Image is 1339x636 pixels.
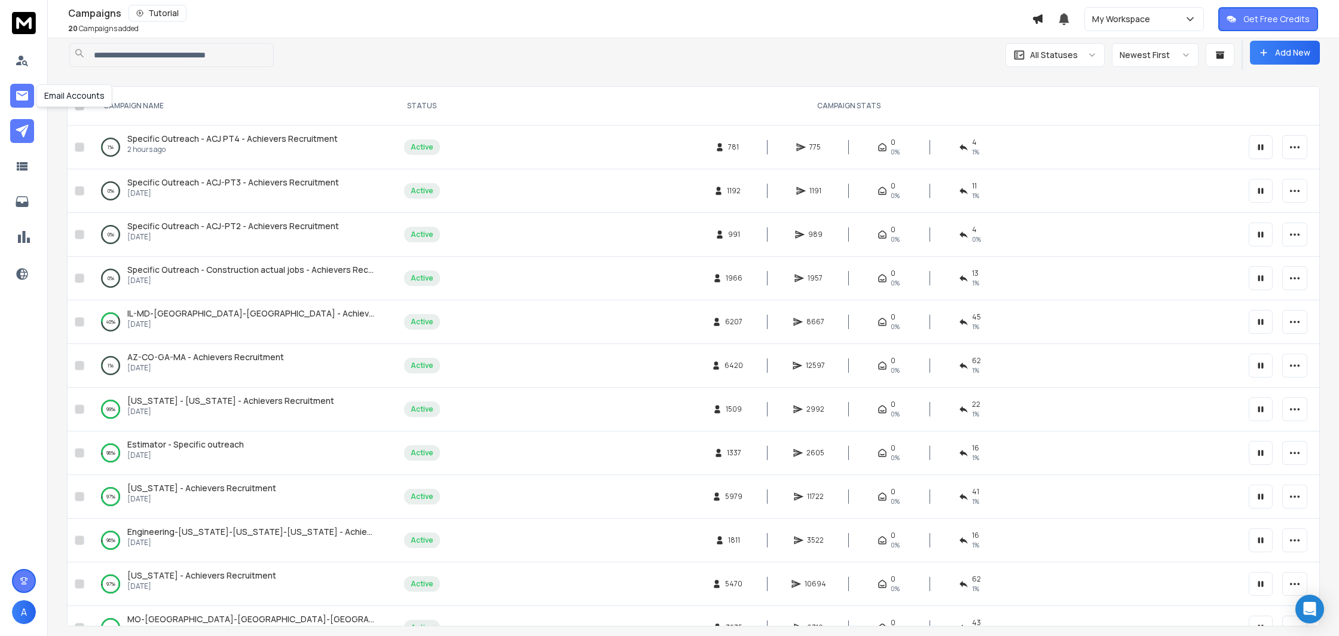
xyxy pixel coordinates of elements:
span: 62 [972,574,981,584]
a: [US_STATE] - [US_STATE] - Achievers Recruitment [127,395,334,407]
p: 96 % [106,447,115,459]
p: 97 % [106,491,115,503]
div: Active [411,623,433,632]
span: 1 % [972,366,979,375]
span: 0% [891,409,900,419]
span: Specific Outreach - Construction actual jobs - Achievers Recruitment [127,264,402,275]
span: 0 % [972,235,981,244]
p: All Statuses [1030,49,1078,61]
p: [DATE] [127,319,376,329]
span: 0% [891,497,900,506]
button: Add New [1250,41,1320,65]
span: 6319 [807,623,823,632]
span: 11722 [807,492,824,501]
span: 1957 [808,273,823,283]
span: 0% [891,584,900,594]
td: 99%[US_STATE] - [US_STATE] - Achievers Recruitment[DATE] [89,388,388,431]
button: A [12,600,36,624]
p: 0 % [108,185,114,197]
th: STATUS [388,87,455,126]
td: 1%AZ-CO-GA-MA - Achievers Recruitment[DATE] [89,344,388,388]
span: 2605 [806,448,824,458]
a: Specific Outreach - Construction actual jobs - Achievers Recruitment [127,264,376,276]
div: Active [411,361,433,370]
span: 2992 [806,404,824,414]
span: 0% [891,235,900,244]
span: 1191 [809,186,821,196]
span: 41 [972,487,979,497]
a: AZ-CO-GA-MA - Achievers Recruitment [127,351,284,363]
td: 0%Specific Outreach - Construction actual jobs - Achievers Recruitment[DATE] [89,257,388,300]
span: MO-[GEOGRAPHIC_DATA]-[GEOGRAPHIC_DATA]-[GEOGRAPHIC_DATA]-[GEOGRAPHIC_DATA] - NOT VERIFIED VIA REA... [127,613,640,625]
div: Active [411,273,433,283]
div: Active [411,186,433,196]
a: Engineering-[US_STATE]-[US_STATE]-[US_STATE] - Achievers Recruitment [127,526,376,538]
div: Active [411,535,433,545]
span: 0% [891,147,900,157]
td: 0%Specific Outreach - ACJ-PT3 - Achievers Recruitment[DATE] [89,169,388,213]
span: 0 [891,400,895,409]
span: Estimator - Specific outreach [127,439,244,450]
a: IL-MD-[GEOGRAPHIC_DATA]-[GEOGRAPHIC_DATA] - Achievers Recruitment [127,308,376,319]
span: 991 [728,230,740,239]
div: Active [411,142,433,152]
span: 0% [891,453,900,462]
p: [DATE] [127,625,376,635]
p: 2 hours ago [127,145,338,154]
span: 775 [809,142,821,152]
span: 0 [891,531,895,540]
span: 4 [972,225,977,235]
button: Tutorial [129,5,187,22]
td: 1%Specific Outreach - ACJ PT4 - Achievers Recruitment2 hours ago [89,126,388,169]
span: 1509 [726,404,742,414]
span: 12597 [806,361,825,370]
p: [DATE] [127,538,376,547]
span: 0 [891,618,895,628]
span: 0% [891,366,900,375]
span: 0 [891,356,895,366]
div: Campaigns [68,5,1032,22]
span: 5979 [725,492,742,501]
span: Engineering-[US_STATE]-[US_STATE]-[US_STATE] - Achievers Recruitment [127,526,436,537]
span: 0 [891,181,895,191]
span: 1 % [972,278,979,288]
p: [DATE] [127,276,376,285]
span: 16 [972,531,979,540]
span: Specific Outreach - ACJ-PT3 - Achievers Recruitment [127,177,339,188]
p: 96 % [106,534,115,546]
p: 0 % [108,229,114,241]
span: 0 [891,138,895,147]
span: 1 % [972,497,979,506]
p: [DATE] [127,232,339,242]
td: 96%Estimator - Specific outreach[DATE] [89,431,388,475]
p: [DATE] [127,451,244,460]
p: 99 % [106,403,115,415]
a: [US_STATE] - Achievers Recruitment [127,482,276,494]
p: 99 % [106,622,115,634]
span: 781 [728,142,740,152]
span: 0 [891,443,895,453]
p: My Workspace [1092,13,1155,25]
a: MO-[GEOGRAPHIC_DATA]-[GEOGRAPHIC_DATA]-[GEOGRAPHIC_DATA]-[GEOGRAPHIC_DATA] - NOT VERIFIED VIA REA... [127,613,376,625]
span: 0% [891,191,900,200]
span: 22 [972,400,980,409]
span: 0 [891,269,895,278]
a: Specific Outreach - ACJ PT4 - Achievers Recruitment [127,133,338,145]
span: 1 % [972,322,979,331]
span: 5470 [725,579,742,589]
p: [DATE] [127,363,284,373]
p: [DATE] [127,494,276,504]
span: 1 % [972,453,979,462]
p: 97 % [106,578,115,590]
span: 1 % [972,584,979,594]
span: 1966 [726,273,742,283]
td: 97%[US_STATE] - Achievers Recruitment[DATE] [89,562,388,606]
button: Get Free Credits [1218,7,1318,31]
span: 10694 [805,579,826,589]
span: 20 [68,23,78,34]
td: 96%Engineering-[US_STATE]-[US_STATE]-[US_STATE] - Achievers Recruitment[DATE] [89,519,388,562]
span: Specific Outreach - ACJ-PT2 - Achievers Recruitment [127,220,339,232]
span: 1811 [728,535,740,545]
span: 0 [891,312,895,322]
